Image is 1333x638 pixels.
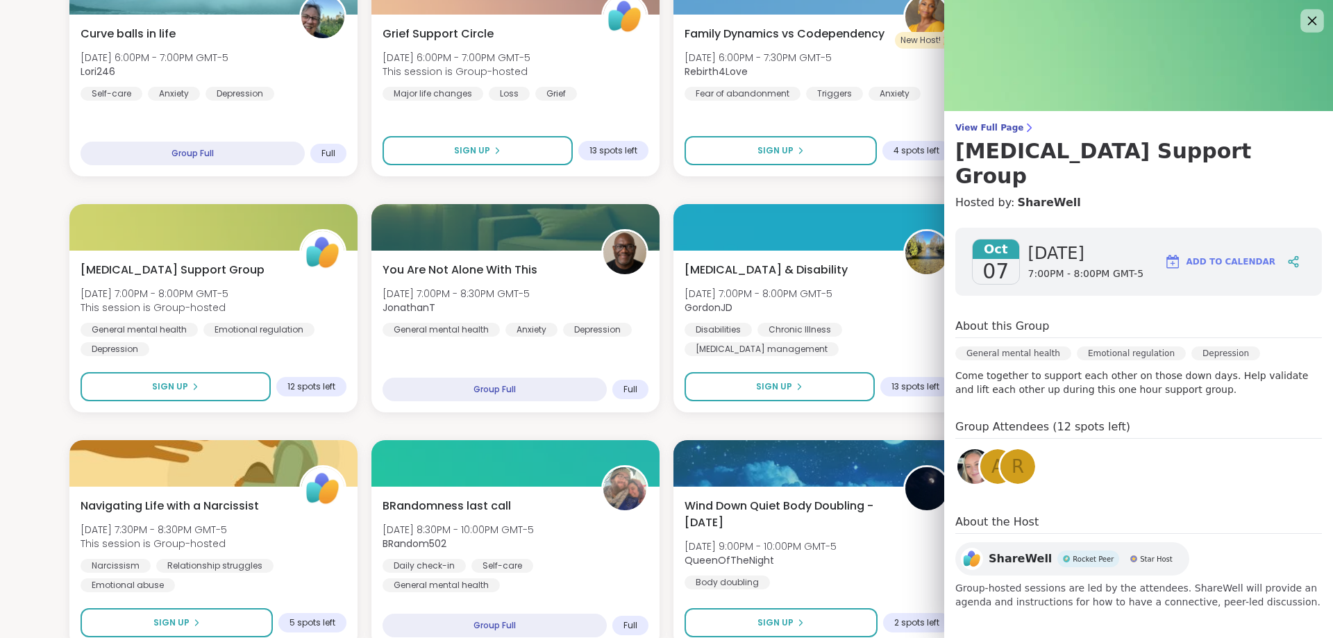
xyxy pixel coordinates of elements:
[806,87,863,101] div: Triggers
[81,523,227,537] span: [DATE] 7:30PM - 8:30PM GMT-5
[81,323,198,337] div: General mental health
[383,523,534,537] span: [DATE] 8:30PM - 10:00PM GMT-5
[957,449,992,484] img: tracyh7881
[81,608,273,637] button: Sign Up
[81,498,259,514] span: Navigating Life with a Narcissist
[685,26,885,42] span: Family Dynamics vs Codependency
[1130,555,1137,562] img: Star Host
[383,323,500,337] div: General mental health
[589,145,637,156] span: 13 spots left
[454,144,490,157] span: Sign Up
[603,231,646,274] img: JonathanT
[685,323,752,337] div: Disabilities
[685,65,748,78] b: Rebirth4Love
[81,51,228,65] span: [DATE] 6:00PM - 7:00PM GMT-5
[563,323,632,337] div: Depression
[383,136,573,165] button: Sign Up
[955,194,1322,211] h4: Hosted by:
[81,65,115,78] b: Lori246
[991,453,1004,480] span: a
[153,616,190,629] span: Sign Up
[685,539,837,553] span: [DATE] 9:00PM - 10:00PM GMT-5
[756,380,792,393] span: Sign Up
[81,578,175,592] div: Emotional abuse
[961,548,983,570] img: ShareWell
[383,301,435,314] b: JonathanT
[955,139,1322,189] h3: [MEDICAL_DATA] Support Group
[1187,255,1275,268] span: Add to Calendar
[383,287,530,301] span: [DATE] 7:00PM - 8:30PM GMT-5
[81,287,228,301] span: [DATE] 7:00PM - 8:00PM GMT-5
[383,537,446,551] b: BRandom502
[891,381,939,392] span: 13 spots left
[471,559,533,573] div: Self-care
[383,378,607,401] div: Group Full
[757,323,842,337] div: Chronic Illness
[383,614,607,637] div: Group Full
[206,87,274,101] div: Depression
[1158,245,1282,278] button: Add to Calendar
[955,318,1049,335] h4: About this Group
[81,372,271,401] button: Sign Up
[955,122,1322,189] a: View Full Page[MEDICAL_DATA] Support Group
[757,616,794,629] span: Sign Up
[989,551,1052,567] span: ShareWell
[978,447,1017,486] a: a
[1028,242,1143,265] span: [DATE]
[757,144,794,157] span: Sign Up
[81,559,151,573] div: Narcissism
[1028,267,1143,281] span: 7:00PM - 8:00PM GMT-5
[955,581,1322,609] span: Group-hosted sessions are led by the attendees. ShareWell will provide an agenda and instructions...
[685,301,732,314] b: GordonJD
[955,122,1322,133] span: View Full Page
[973,240,1019,259] span: Oct
[1017,194,1080,211] a: ShareWell
[685,262,848,278] span: [MEDICAL_DATA] & Disability
[955,542,1189,576] a: ShareWellShareWellRocket PeerRocket PeerStar HostStar Host
[383,51,530,65] span: [DATE] 6:00PM - 7:00PM GMT-5
[1077,346,1186,360] div: Emotional regulation
[489,87,530,101] div: Loss
[1164,253,1181,270] img: ShareWell Logomark
[685,498,888,531] span: Wind Down Quiet Body Doubling - [DATE]
[321,148,335,159] span: Full
[81,301,228,314] span: This session is Group-hosted
[623,384,637,395] span: Full
[383,262,537,278] span: You Are Not Alone With This
[905,467,948,510] img: QueenOfTheNight
[290,617,335,628] span: 5 spots left
[1012,453,1024,480] span: r
[685,136,877,165] button: Sign Up
[998,447,1037,486] a: r
[156,559,274,573] div: Relationship struggles
[685,576,770,589] div: Body doubling
[383,87,483,101] div: Major life changes
[81,87,142,101] div: Self-care
[287,381,335,392] span: 12 spots left
[894,617,939,628] span: 2 spots left
[982,259,1009,284] span: 07
[685,287,832,301] span: [DATE] 7:00PM - 8:00PM GMT-5
[383,559,466,573] div: Daily check-in
[301,231,344,274] img: ShareWell
[955,369,1322,396] p: Come together to support each other on those down days. Help validate and lift each other up duri...
[1063,555,1070,562] img: Rocket Peer
[1191,346,1260,360] div: Depression
[383,26,494,42] span: Grief Support Circle
[148,87,200,101] div: Anxiety
[81,537,227,551] span: This session is Group-hosted
[383,498,511,514] span: BRandomness last call
[383,578,500,592] div: General mental health
[955,346,1071,360] div: General mental health
[955,419,1322,439] h4: Group Attendees (12 spots left)
[685,553,774,567] b: QueenOfTheNight
[905,231,948,274] img: GordonJD
[81,342,149,356] div: Depression
[1073,554,1114,564] span: Rocket Peer
[623,620,637,631] span: Full
[685,608,878,637] button: Sign Up
[1140,554,1172,564] span: Star Host
[895,32,959,49] div: New Host! 🎉
[81,142,305,165] div: Group Full
[81,262,265,278] span: [MEDICAL_DATA] Support Group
